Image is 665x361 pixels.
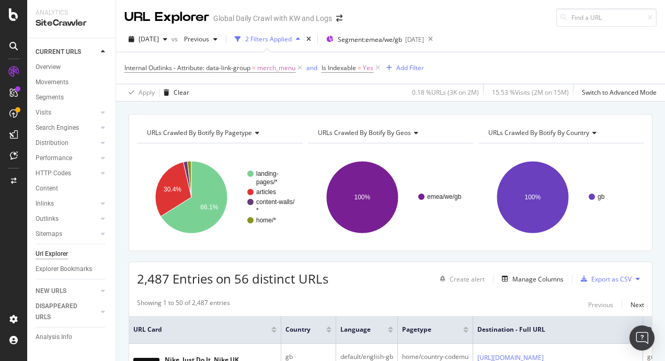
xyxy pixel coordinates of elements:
div: Visits [36,107,51,118]
svg: A chart. [478,152,644,243]
span: vs [171,35,180,43]
div: SiteCrawler [36,17,107,29]
button: Previous [180,31,222,48]
button: Add Filter [382,62,424,74]
a: Overview [36,62,108,73]
button: Create alert [435,270,485,287]
div: Previous [588,300,613,309]
button: Manage Columns [498,273,564,285]
a: Visits [36,107,98,118]
svg: A chart. [308,152,474,243]
text: gb [598,193,605,200]
div: DISAPPEARED URLS [36,301,88,323]
svg: A chart. [137,152,303,243]
div: Showing 1 to 50 of 2,487 entries [137,298,230,311]
text: pages/* [256,178,278,186]
button: 2 Filters Applied [231,31,304,48]
div: Outlinks [36,213,59,224]
h4: URLs Crawled By Botify By pagetype [145,125,293,141]
div: Switch to Advanced Mode [582,88,657,97]
text: 30.4% [164,186,181,193]
div: Explorer Bookmarks [36,264,92,275]
div: NEW URLS [36,286,66,297]
div: HTTP Codes [36,168,71,179]
a: Analysis Info [36,332,108,343]
div: Sitemaps [36,229,62,240]
span: = [252,63,256,72]
text: articles [256,188,276,196]
button: Previous [588,298,613,311]
div: Next [630,300,644,309]
div: Create alert [450,275,485,284]
span: Segment: emea/we/gb [338,35,402,44]
span: Destination - Full URL [477,325,617,334]
a: Distribution [36,138,98,149]
text: 100% [354,194,370,201]
button: and [306,63,317,73]
text: content-walls/ [256,198,295,206]
a: CURRENT URLS [36,47,98,58]
div: CURRENT URLS [36,47,81,58]
span: 2,487 Entries on 56 distinct URLs [137,270,328,287]
div: Global Daily Crawl with KW and Logs [213,13,332,24]
a: Search Engines [36,122,98,133]
div: Open Intercom Messenger [629,325,655,351]
span: merch_menu [257,61,295,75]
a: Url Explorer [36,249,108,260]
span: Previous [180,35,209,43]
a: Outlinks [36,213,98,224]
div: Export as CSV [591,275,632,284]
div: Clear [174,88,189,97]
div: Analysis Info [36,332,72,343]
div: Movements [36,77,68,88]
button: Apply [124,84,155,101]
span: country [285,325,311,334]
button: Segment:emea/we/gb[DATE] [322,31,424,48]
div: arrow-right-arrow-left [336,15,342,22]
span: URL Card [133,325,269,334]
a: Explorer Bookmarks [36,264,108,275]
div: 15.53 % Visits ( 2M on 15M ) [492,88,569,97]
div: URL Explorer [124,8,209,26]
button: Next [630,298,644,311]
div: and [306,63,317,72]
span: language [340,325,372,334]
div: Performance [36,153,72,164]
span: URLs Crawled By Botify By country [488,128,589,137]
a: DISAPPEARED URLS [36,301,98,323]
text: home/* [256,217,276,224]
text: landing- [256,170,279,177]
span: Internal Outlinks - Attribute: data-link-group [124,63,250,72]
div: Apply [139,88,155,97]
span: pagetype [402,325,448,334]
div: 0.18 % URLs ( 3K on 2M ) [412,88,479,97]
span: Yes [363,61,373,75]
a: Inlinks [36,198,98,209]
a: Movements [36,77,108,88]
div: Analytics [36,8,107,17]
div: Manage Columns [512,275,564,284]
span: Is Indexable [322,63,356,72]
h4: URLs Crawled By Botify By geos [316,125,464,141]
h4: URLs Crawled By Botify By country [486,125,635,141]
span: URLs Crawled By Botify By geos [318,128,411,137]
a: HTTP Codes [36,168,98,179]
div: Overview [36,62,61,73]
div: Search Engines [36,122,79,133]
button: Switch to Advanced Mode [578,84,657,101]
div: Inlinks [36,198,54,209]
div: Add Filter [396,63,424,72]
text: 66.1% [200,204,218,211]
div: 2 Filters Applied [245,35,292,43]
span: = [358,63,361,72]
button: Export as CSV [577,270,632,287]
a: Content [36,183,108,194]
span: 2025 Sep. 17th [139,35,159,43]
text: emea/we/gb [427,193,462,200]
button: [DATE] [124,31,171,48]
a: NEW URLS [36,286,98,297]
button: Clear [159,84,189,101]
